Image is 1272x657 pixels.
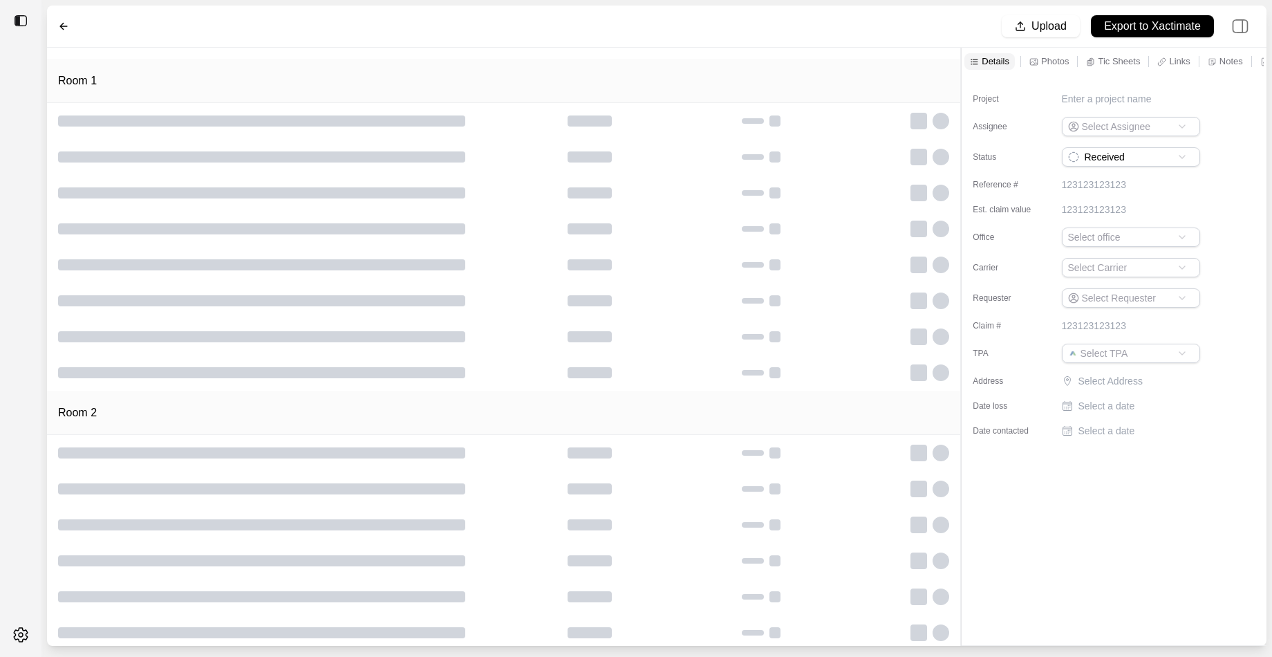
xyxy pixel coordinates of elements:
[1104,19,1201,35] p: Export to Xactimate
[1091,15,1214,37] button: Export to Xactimate
[58,405,97,421] h1: Room 2
[973,121,1042,132] label: Assignee
[1041,55,1069,67] p: Photos
[973,179,1042,190] label: Reference #
[973,348,1042,359] label: TPA
[1098,55,1140,67] p: Tic Sheets
[1062,92,1152,106] p: Enter a project name
[1225,11,1255,41] img: right-panel.svg
[14,14,28,28] img: toggle sidebar
[973,320,1042,331] label: Claim #
[1078,399,1135,413] p: Select a date
[973,93,1042,104] label: Project
[1062,203,1126,216] p: 123123123123
[973,376,1042,387] label: Address
[973,151,1042,163] label: Status
[973,232,1042,243] label: Office
[973,425,1042,436] label: Date contacted
[973,400,1042,411] label: Date loss
[982,55,1009,67] p: Details
[1169,55,1190,67] p: Links
[1078,424,1135,438] p: Select a date
[1002,15,1080,37] button: Upload
[1062,319,1126,333] p: 123123123123
[973,204,1042,215] label: Est. claim value
[973,262,1042,273] label: Carrier
[973,293,1042,304] label: Requester
[1219,55,1243,67] p: Notes
[1031,19,1067,35] p: Upload
[1078,374,1203,388] p: Select Address
[1062,178,1126,192] p: 123123123123
[58,73,97,89] h1: Room 1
